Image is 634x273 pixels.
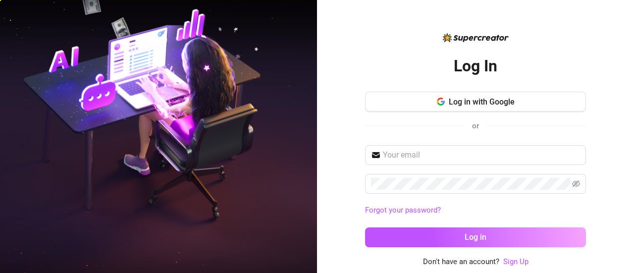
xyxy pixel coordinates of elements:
[503,257,528,266] a: Sign Up
[365,205,586,217] a: Forgot your password?
[383,149,580,161] input: Your email
[572,180,580,188] span: eye-invisible
[503,256,528,268] a: Sign Up
[454,56,497,76] h2: Log In
[423,256,499,268] span: Don't have an account?
[365,206,441,215] a: Forgot your password?
[465,232,486,242] span: Log in
[449,97,515,107] span: Log in with Google
[443,33,509,42] img: logo-BBDzfeDw.svg
[472,121,479,130] span: or
[365,92,586,111] button: Log in with Google
[365,227,586,247] button: Log in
